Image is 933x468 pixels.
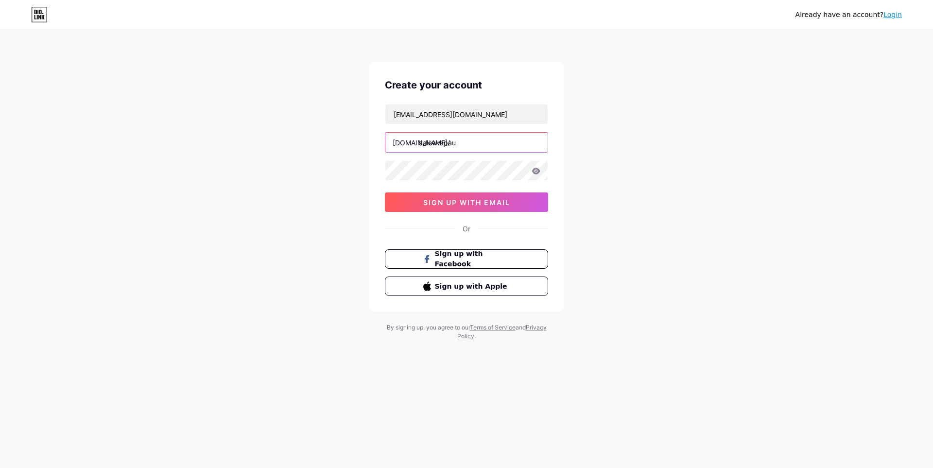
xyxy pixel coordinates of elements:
[435,281,510,292] span: Sign up with Apple
[883,11,902,18] a: Login
[384,323,549,341] div: By signing up, you agree to our and .
[385,192,548,212] button: sign up with email
[393,138,450,148] div: [DOMAIN_NAME]/
[470,324,516,331] a: Terms of Service
[463,224,470,234] div: Or
[385,104,548,124] input: Email
[435,249,510,269] span: Sign up with Facebook
[795,10,902,20] div: Already have an account?
[385,277,548,296] button: Sign up with Apple
[385,133,548,152] input: username
[385,78,548,92] div: Create your account
[423,198,510,207] span: sign up with email
[385,249,548,269] button: Sign up with Facebook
